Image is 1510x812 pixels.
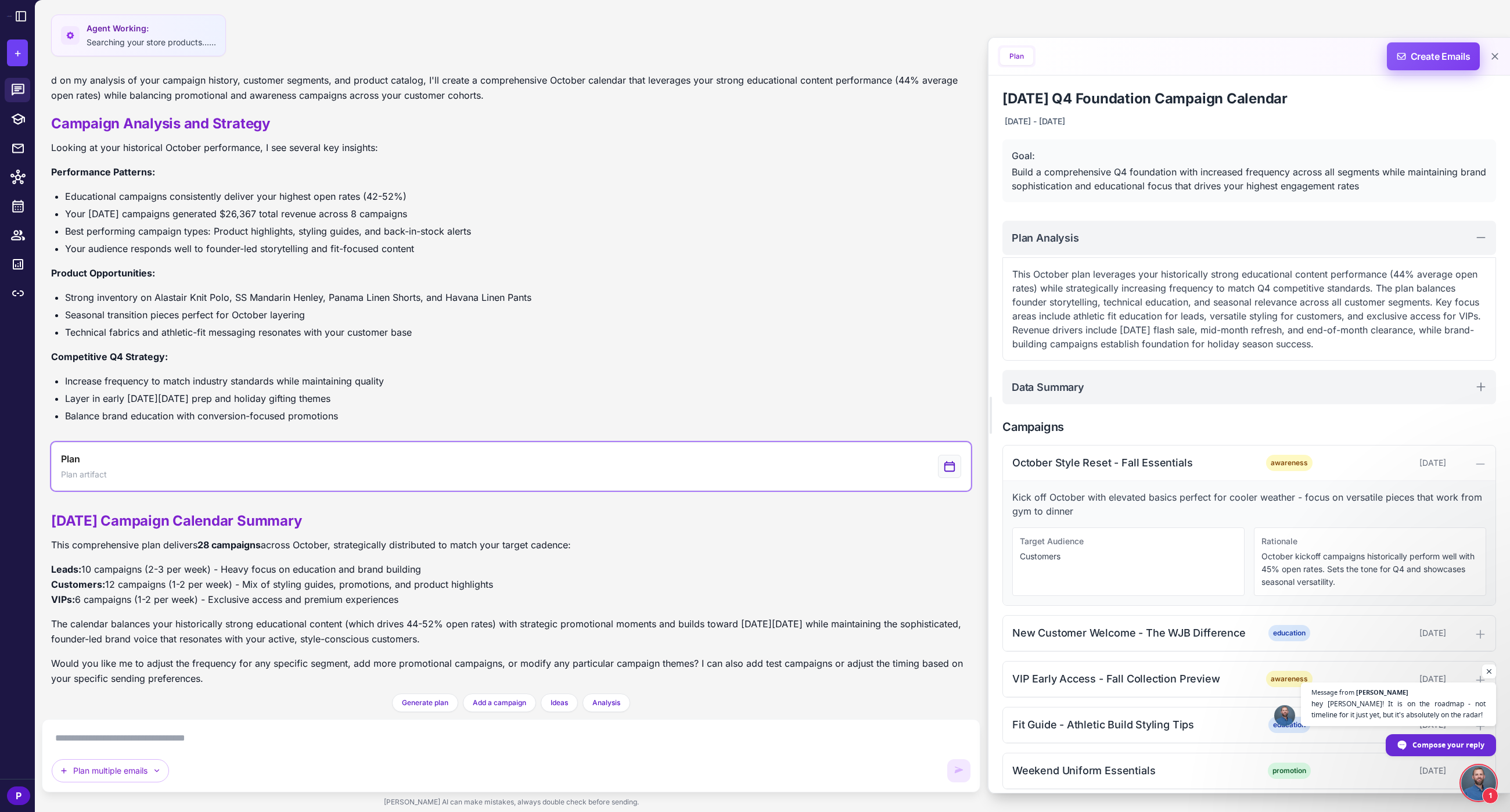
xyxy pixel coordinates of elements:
[1461,766,1496,800] div: Open chat
[1012,149,1487,163] div: Goal:
[65,307,971,322] li: Seasonal transition pieces perfect for October layering
[473,698,526,708] span: Add a campaign
[51,594,75,605] strong: VIPs:
[1012,379,1084,395] h2: Data Summary
[592,698,620,708] span: Analysis
[51,140,971,155] p: Looking at your historical October performance, I see several key insights:
[1012,763,1247,778] div: Weekend Uniform Essentials
[1331,627,1446,639] div: [DATE]
[1331,457,1446,469] div: [DATE]
[1002,113,1067,130] div: [DATE] - [DATE]
[51,537,971,552] p: This comprehensive plan delivers across October, strategically distributed to match your target c...
[1383,42,1484,70] span: Create Emails
[52,759,169,782] button: Plan multiple emails
[1000,48,1033,65] button: Plan
[1012,165,1487,193] div: Build a comprehensive Q4 foundation with increased frequency across all segments while maintainin...
[1268,763,1311,779] span: promotion
[7,786,30,805] div: P
[1261,535,1479,548] div: Rationale
[51,114,971,133] h2: Campaign Analysis and Strategy
[65,325,971,340] li: Technical fabrics and athletic-fit messaging resonates with your customer base
[1356,689,1408,695] span: [PERSON_NAME]
[1266,671,1313,687] span: awareness
[1331,764,1446,777] div: [DATE]
[1020,535,1237,548] div: Target Audience
[65,408,971,423] li: Balance brand education with conversion-focused promotions
[392,694,458,712] button: Generate plan
[1012,455,1247,470] div: October Style Reset - Fall Essentials
[61,468,107,481] span: Plan artifact
[65,206,971,221] li: Your [DATE] campaigns generated $26,367 total revenue across 8 campaigns
[51,616,971,646] p: The calendar balances your historically strong educational content (which drives 44-52% open rate...
[65,391,971,406] li: Layer in early [DATE][DATE] prep and holiday gifting themes
[1012,230,1079,246] h2: Plan Analysis
[51,267,155,279] strong: Product Opportunities:
[541,694,578,712] button: Ideas
[1482,788,1498,804] span: 1
[51,351,168,362] strong: Competitive Q4 Strategy:
[197,539,261,551] strong: 28 campaigns
[51,166,155,178] strong: Performance Patterns:
[65,241,971,256] li: Your audience responds well to founder-led storytelling and fit-focused content
[65,189,971,204] li: Educational campaigns consistently deliver your highest open rates (42-52%)
[51,73,971,103] p: d on my analysis of your campaign history, customer segments, and product catalog, I'll create a ...
[1012,671,1247,687] div: VIP Early Access - Fall Collection Preview
[42,792,980,812] div: [PERSON_NAME] AI can make mistakes, always double check before sending.
[51,442,971,491] button: View generated Plan
[65,224,971,239] li: Best performing campaign types: Product highlights, styling guides, and back-in-stock alerts
[61,452,80,466] span: Plan
[1268,717,1310,733] span: education
[1261,550,1479,588] p: October kickoff campaigns historically perform well with 45% open rates. Sets the tone for Q4 and...
[51,563,81,575] strong: Leads:
[65,290,971,305] li: Strong inventory on Alastair Knit Polo, SS Mandarin Henley, Panama Linen Shorts, and Havana Linen...
[51,656,971,686] p: Would you like me to adjust the frequency for any specific segment, add more promotional campaign...
[551,698,568,708] span: Ideas
[87,37,216,47] span: Searching your store products......
[583,694,630,712] button: Analysis
[1012,267,1486,351] p: This October plan leverages your historically strong educational content performance (44% average...
[1268,625,1310,641] span: education
[1311,698,1486,720] span: hey [PERSON_NAME]! It is on the roadmap - not timeline for it just yet, but it's absolutely on th...
[1266,455,1313,471] span: awareness
[1311,689,1354,695] span: Message from
[1012,717,1247,732] div: Fit Guide - Athletic Build Styling Tips
[1002,418,1496,436] h2: Campaigns
[1412,735,1484,755] span: Compose your reply
[65,373,971,389] li: Increase frequency to match industry standards while maintaining quality
[51,579,105,590] strong: Customers:
[402,698,448,708] span: Generate plan
[463,694,536,712] button: Add a campaign
[14,44,21,62] span: +
[1012,490,1486,518] p: Kick off October with elevated basics perfect for cooler weather - focus on versatile pieces that...
[7,39,28,66] button: +
[87,22,216,35] span: Agent Working:
[51,512,971,530] h2: [DATE] Campaign Calendar Summary
[51,562,971,607] p: 10 campaigns (2-3 per week) - Heavy focus on education and brand building 12 campaigns (1-2 per w...
[1331,673,1446,685] div: [DATE]
[1012,625,1247,641] div: New Customer Welcome - The WJB Difference
[1387,42,1480,70] button: Create Emails
[1020,550,1237,563] p: Customers
[1002,89,1496,108] h1: [DATE] Q4 Foundation Campaign Calendar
